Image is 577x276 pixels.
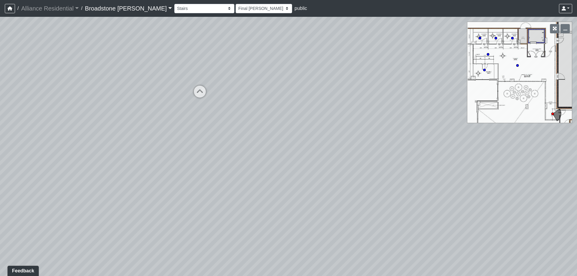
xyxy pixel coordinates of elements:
[15,2,21,14] span: /
[21,2,79,14] a: Alliance Residential
[295,6,307,11] span: public
[85,2,172,14] a: Broadstone [PERSON_NAME]
[5,264,40,276] iframe: Ybug feedback widget
[79,2,85,14] span: /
